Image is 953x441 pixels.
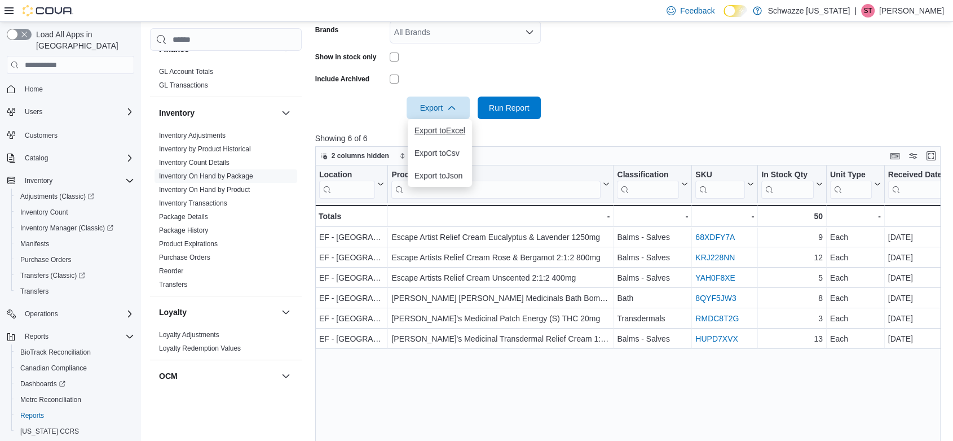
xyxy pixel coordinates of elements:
div: Location [319,170,375,181]
div: Classification [617,170,679,199]
button: In Stock Qty [761,170,823,199]
h3: Inventory [159,107,195,119]
a: GL Transactions [159,81,208,89]
div: EF - [GEOGRAPHIC_DATA] [319,271,384,285]
div: Product [391,170,601,181]
a: Inventory On Hand by Package [159,172,253,180]
span: [US_STATE] CCRS [20,427,79,436]
span: Export to Csv [414,149,465,158]
span: Reports [20,411,44,420]
span: Feedback [680,5,714,16]
span: Metrc Reconciliation [16,393,134,407]
span: Customers [25,131,58,140]
span: Export [413,97,463,119]
div: Inventory [150,129,302,296]
span: Run Report [489,102,530,113]
span: Export to Json [414,171,465,180]
span: Transfers [159,280,187,289]
button: Users [20,105,47,119]
span: Inventory On Hand by Package [159,172,253,181]
button: Open list of options [525,28,534,37]
span: Loyalty Adjustments [159,330,219,339]
a: Transfers (Classic) [11,268,139,283]
div: Loyalty [150,328,302,360]
span: Inventory Count [20,208,68,217]
div: Each [830,332,881,346]
div: EF - [GEOGRAPHIC_DATA] [319,332,384,346]
a: GL Account Totals [159,68,213,76]
div: - [391,209,610,223]
a: Canadian Compliance [16,361,91,375]
button: Operations [20,307,63,321]
div: Balms - Salves [617,271,688,285]
a: KRJ228NN [695,253,735,262]
a: Package Details [159,213,208,221]
button: Run Report [478,97,541,119]
span: Dashboards [20,379,65,388]
div: Each [830,291,881,305]
span: Loyalty Redemption Values [159,344,241,353]
span: Export to Excel [414,126,465,135]
p: Schwazze [US_STATE] [767,4,850,18]
div: 13 [761,332,823,346]
div: Unit Type [830,170,872,199]
span: Inventory Adjustments [159,131,226,140]
div: Balms - Salves [617,230,688,244]
a: Reorder [159,267,183,275]
div: Unit Type [830,170,872,181]
a: Inventory Count [16,206,73,219]
div: SKU URL [695,170,745,199]
button: Loyalty [279,305,293,319]
span: Washington CCRS [16,425,134,438]
div: Each [830,230,881,244]
div: 9 [761,230,823,244]
a: BioTrack Reconciliation [16,346,95,359]
span: Inventory On Hand by Product [159,185,250,194]
a: Inventory Transactions [159,199,227,207]
span: Transfers [20,287,48,296]
button: Export toCsv [408,142,472,164]
button: Purchase Orders [11,252,139,268]
span: Catalog [25,154,48,163]
div: 8 [761,291,823,305]
button: OCM [159,370,277,382]
button: Operations [2,306,139,322]
span: Purchase Orders [159,253,210,262]
span: Transfers [16,285,134,298]
span: Canadian Compliance [20,364,87,373]
button: Loyalty [159,307,277,318]
a: Transfers [16,285,53,298]
a: Inventory Manager (Classic) [11,220,139,236]
p: [PERSON_NAME] [879,4,944,18]
span: Manifests [16,237,134,251]
a: Product Expirations [159,240,218,248]
button: OCM [279,369,293,383]
div: In Stock Qty [761,170,814,199]
div: [PERSON_NAME]'s Medicinal Transdermal Relief Cream 1:1 2oz 800mg [391,332,610,346]
button: BioTrack Reconciliation [11,344,139,360]
div: [PERSON_NAME] [PERSON_NAME] Medicinals Bath Bomb 150mg [391,291,610,305]
a: Transfers (Classic) [16,269,90,282]
a: Manifests [16,237,54,251]
span: Purchase Orders [20,255,72,264]
span: Catalog [20,151,134,165]
div: EF - [GEOGRAPHIC_DATA] [319,230,384,244]
h3: Loyalty [159,307,187,318]
p: | [854,4,857,18]
span: GL Account Totals [159,67,213,76]
span: Users [25,107,42,116]
div: Each [830,271,881,285]
button: Manifests [11,236,139,252]
button: Catalog [2,150,139,166]
div: Escape Artists Relief Cream Rose & Bergamot 2:1:2 800mg [391,251,610,264]
div: [PERSON_NAME]'s Medicinal Patch Energy (S) THC 20mg [391,312,610,325]
span: Inventory Manager (Classic) [16,221,134,235]
a: Inventory On Hand by Product [159,186,250,194]
span: Canadian Compliance [16,361,134,375]
div: 50 [761,209,823,223]
button: Export toExcel [408,119,472,142]
span: BioTrack Reconciliation [16,346,134,359]
button: Display options [906,149,920,163]
a: Loyalty Adjustments [159,331,219,339]
button: Inventory [2,173,139,189]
